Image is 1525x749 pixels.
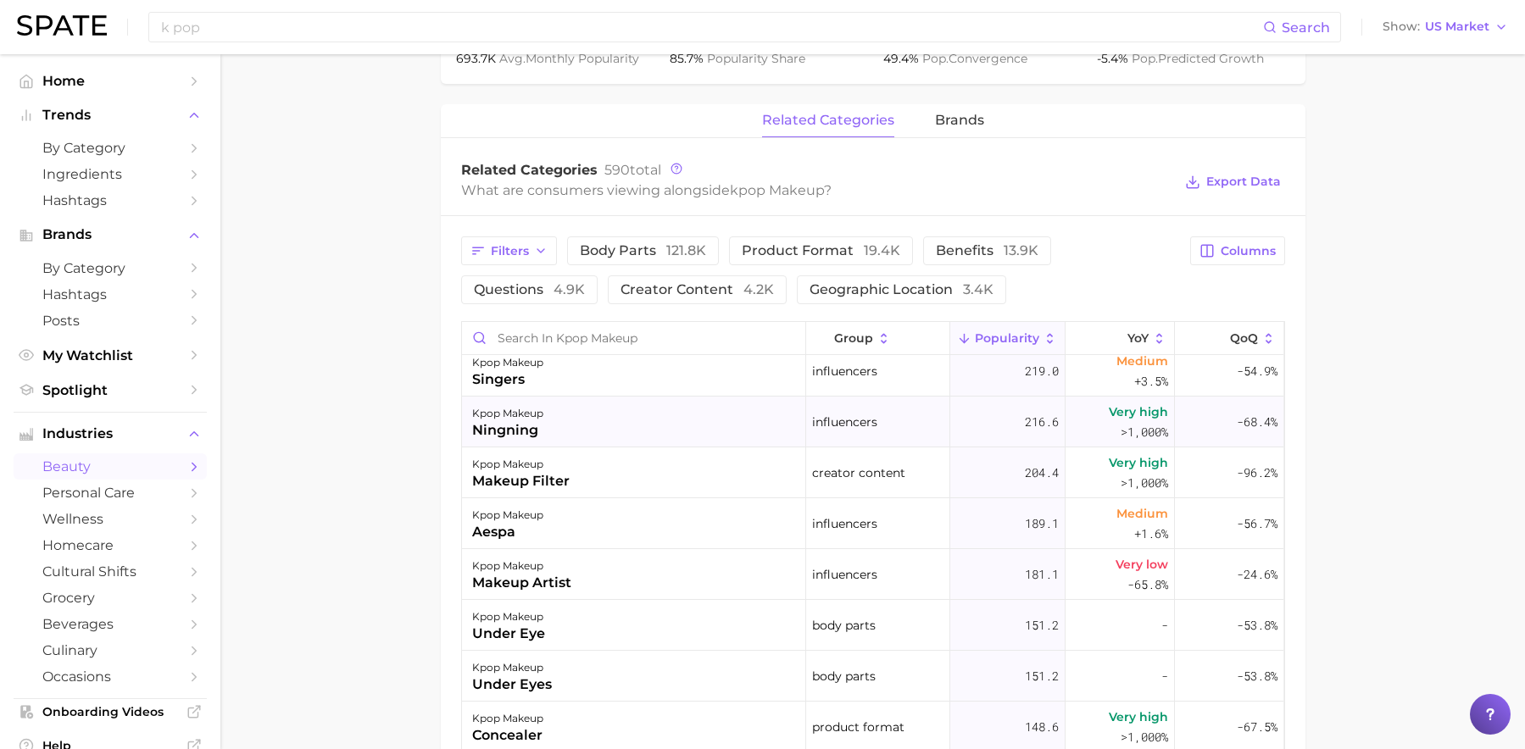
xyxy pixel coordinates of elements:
[14,281,207,308] a: Hashtags
[472,657,552,678] div: kpop makeup
[462,651,1284,702] button: kpop makeupunder eyesbody parts151.2--53.8%
[42,260,178,276] span: by Category
[1190,236,1284,265] button: Columns
[472,505,543,525] div: kpop makeup
[42,382,178,398] span: Spotlight
[1025,615,1059,635] span: 151.2
[472,556,571,576] div: kpop makeup
[922,51,1027,66] span: convergence
[1025,717,1059,737] span: 148.6
[1097,51,1132,66] span: -5.4%
[1237,666,1277,686] span: -53.8%
[743,281,774,297] span: 4.2k
[456,51,499,66] span: 693.7k
[1282,19,1330,36] span: Search
[499,51,639,66] span: monthly popularity
[812,564,877,585] span: influencers
[1121,424,1168,440] span: >1,000%
[707,51,805,66] span: popularity share
[42,616,178,632] span: beverages
[472,573,571,593] div: makeup artist
[742,244,900,258] span: product format
[1161,666,1168,686] span: -
[474,283,585,297] span: questions
[42,590,178,606] span: grocery
[14,255,207,281] a: by Category
[472,403,543,424] div: kpop makeup
[604,162,630,178] span: 590
[14,558,207,585] a: cultural shifts
[472,420,543,441] div: ningning
[1425,22,1489,31] span: US Market
[14,611,207,637] a: beverages
[461,179,1173,202] div: What are consumers viewing alongside ?
[810,283,993,297] span: geographic location
[1237,513,1277,534] span: -56.7%
[14,585,207,611] a: grocery
[1237,361,1277,381] span: -54.9%
[580,244,706,258] span: body parts
[462,322,805,354] input: Search in kpop makeup
[812,666,876,686] span: body parts
[1237,564,1277,585] span: -24.6%
[1161,615,1168,635] span: -
[42,166,178,182] span: Ingredients
[1066,322,1175,355] button: YoY
[1025,463,1059,483] span: 204.4
[1025,666,1059,686] span: 151.2
[670,51,707,66] span: 85.7%
[1025,564,1059,585] span: 181.1
[1127,574,1168,595] span: -65.8%
[1237,717,1277,737] span: -67.5%
[472,454,570,474] div: kpop makeup
[621,283,774,297] span: creator content
[1109,402,1168,422] span: Very high
[462,447,1284,498] button: kpop makeupmakeup filtercreator content204.4Very high>1,000%-96.2%
[834,331,873,345] span: group
[1134,371,1168,391] span: +3.5%
[922,51,949,66] abbr: popularity index
[42,286,178,302] span: Hashtags
[1237,412,1277,432] span: -68.4%
[14,187,207,214] a: Hashtags
[14,480,207,506] a: personal care
[14,135,207,161] a: by Category
[462,549,1284,600] button: kpop makeupmakeup artistinfluencers181.1Very low-65.8%-24.6%
[1025,412,1059,432] span: 216.6
[461,236,557,265] button: Filters
[42,537,178,553] span: homecare
[812,513,877,534] span: influencers
[1134,524,1168,544] span: +1.6%
[472,522,543,542] div: aespa
[1121,729,1168,745] span: >1,000%
[1378,16,1512,38] button: ShowUS Market
[1109,452,1168,473] span: Very high
[1230,331,1258,345] span: QoQ
[1127,331,1149,345] span: YoY
[42,485,178,501] span: personal care
[42,192,178,208] span: Hashtags
[812,361,877,381] span: influencers
[462,600,1284,651] button: kpop makeupunder eyebody parts151.2--53.8%
[1175,322,1283,355] button: QoQ
[812,463,905,483] span: creator content
[14,453,207,480] a: beauty
[1004,242,1038,258] span: 13.9k
[42,563,178,580] span: cultural shifts
[730,182,824,198] span: kpop makeup
[42,426,178,441] span: Industries
[806,322,950,355] button: group
[14,68,207,94] a: Home
[935,113,984,128] span: brands
[42,227,178,242] span: Brands
[1206,175,1281,189] span: Export Data
[42,73,178,89] span: Home
[499,51,526,66] abbr: average
[812,717,904,737] span: product format
[42,347,178,363] span: My Watchlist
[462,346,1284,397] button: kpop makeupsingersinfluencers219.0Medium+3.5%-54.9%
[472,352,543,373] div: kpop makeup
[1116,351,1168,371] span: Medium
[1109,707,1168,727] span: Very high
[963,281,993,297] span: 3.4k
